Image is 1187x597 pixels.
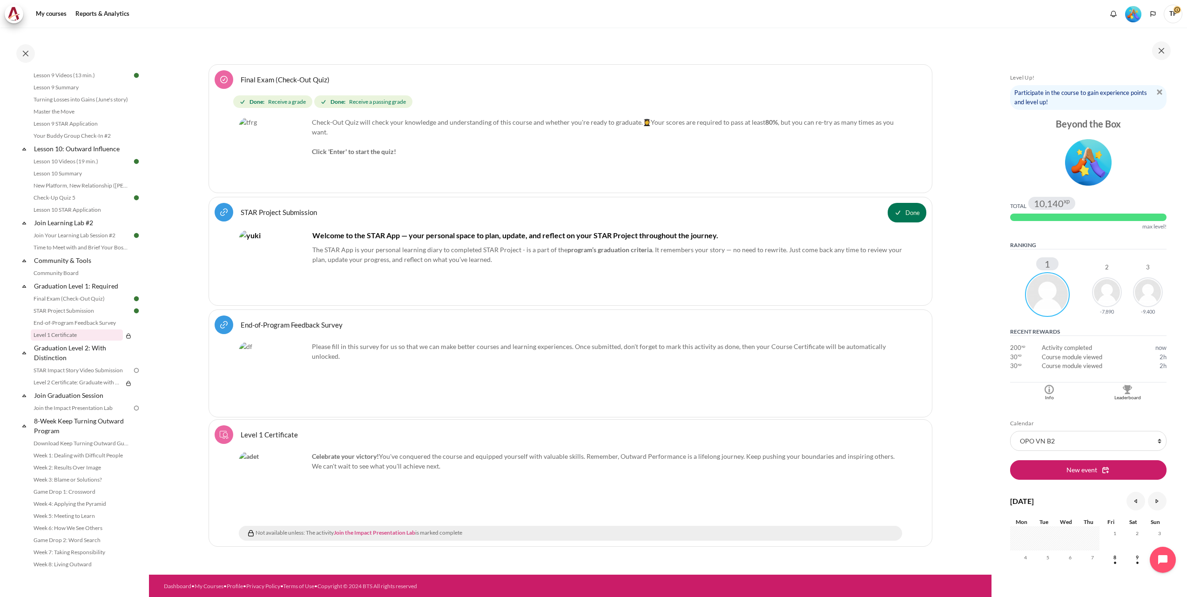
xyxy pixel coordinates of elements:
a: Dashboard [164,583,191,590]
div: -7,890 [1100,309,1114,314]
a: Lesson 9 Videos (13 min.) [31,70,132,81]
span: 1 [1108,526,1122,540]
div: Level #5 [1010,136,1167,186]
span: 7 [1086,550,1099,564]
a: Terms of Use [283,583,314,590]
div: 3 [1146,264,1150,270]
a: Week 1: Dealing with Difficult People [31,450,132,461]
span: Collapse [20,282,29,291]
strong: Click 'Enter' to start the quiz! [312,148,396,155]
span: Sun [1151,518,1160,525]
p: Please fill in this survey for us so that we can make better courses and learning experiences. On... [239,342,902,361]
h5: Ranking [1010,241,1167,249]
td: Course module viewed [1042,353,1142,362]
a: STAR Project Submission [241,208,317,216]
img: adet [239,451,309,521]
td: Activity completed [1042,343,1142,353]
a: Level 2 Certificate: Graduate with Distinction [31,377,123,388]
span: Collapse [20,256,29,265]
div: Level #5 [1125,5,1141,22]
div: max level! [1142,223,1167,230]
a: Graduation Level 2: With Distinction [33,342,132,364]
span: xp [1021,345,1025,348]
a: Graduation Level 1: Required [33,280,132,292]
td: Tuesday, 26 August 2025, 4:17 PM [1142,353,1167,362]
a: Dismiss notice [1157,87,1162,95]
span: Mon [1016,518,1027,525]
a: Architeck Architeck [5,5,28,23]
span: Collapse [20,421,29,430]
a: Join Your Learning Lab Session #2 [31,230,132,241]
button: Languages [1146,7,1160,21]
a: Time to Meet with and Brief Your Boss #2 [31,242,132,253]
a: Join the Impact Presentation Lab [31,402,132,414]
span: Thu [1084,518,1093,525]
span: 3 [1153,526,1167,540]
a: Week 8: Living Outward [31,559,132,570]
a: Join the Impact Presentation Lab [334,529,415,536]
h5: Recent rewards [1010,328,1167,336]
div: Show notification window with no new notifications [1106,7,1120,21]
span: 2 [1130,526,1144,540]
div: -9,400 [1141,309,1155,314]
a: Lesson 10: Outward Influence [33,142,132,155]
a: Privacy Policy [246,583,280,590]
button: New event [1010,460,1167,480]
a: Lesson 9 STAR Application [31,118,132,129]
span: 30 [1010,353,1018,362]
img: Done [132,194,141,202]
h5: Level Up! [1010,74,1167,81]
a: Join Learning Lab #2 [33,216,132,229]
a: Game Drop 2: Word Search [31,535,132,546]
img: Loan Phan To [1092,277,1122,307]
span: TP [1164,5,1182,23]
span: 6 [1063,550,1077,564]
div: Total [1010,202,1026,210]
span: Collapse [20,348,29,357]
a: Lesson 10 STAR Application [31,204,132,215]
span: 5 [1041,550,1055,564]
td: Tuesday, 26 August 2025, 6:20 PM [1142,343,1167,353]
h4: [DATE] [1010,496,1034,507]
strong: program’s graduation criteria [567,246,652,254]
img: Done [132,295,141,303]
a: Week 7: Taking Responsibility [31,547,132,558]
span: 8 [1108,550,1122,564]
div: 1 [1036,257,1059,270]
a: Reports & Analytics [72,5,133,23]
span: xp [1018,354,1022,356]
div: 10,140 [1034,199,1070,208]
a: Saturday, 9 August events [1130,555,1144,560]
img: tfrg [239,117,309,187]
span: 9 [1130,550,1144,564]
a: Lesson 9 Summary [31,82,132,93]
strong: 80 [765,118,773,126]
img: To do [132,366,141,375]
a: Lesson 10 Videos (19 min.) [31,156,132,167]
div: Not available unless: The activity is marked complete [246,529,899,538]
a: Turning Losses into Gains (June's story) [31,94,132,105]
strong: Celebrate your victory! [312,452,379,460]
a: Leaderboard [1088,382,1167,402]
span: xp [1064,199,1070,203]
a: STAR Impact Story Video Submission [31,365,132,376]
span: Collapse [20,391,29,400]
a: Week 4: Applying the Pyramid [31,498,132,510]
a: Final Exam (Check-Out Quiz) [31,293,132,304]
strong: % [773,118,778,126]
a: Game Drop 1: Crossword [31,486,132,497]
img: Dismiss notice [1157,89,1162,95]
span: Receive a grade [268,98,306,106]
h4: Welcome to the STAR App — your personal space to plan, update, and reflect on your STAR Project t... [239,230,902,241]
div: Participate in the course to gain experience points and level up! [1010,85,1167,110]
a: Week 6: How We See Others [31,523,132,534]
span: xp [1018,363,1022,366]
span: Tue [1039,518,1048,525]
div: • • • • • [164,582,620,590]
strong: Done: [330,98,345,106]
div: Leaderboard [1091,394,1164,402]
a: Week 2: Results Over Image [31,462,132,473]
img: Course certificate icon [218,429,229,440]
a: My Courses [195,583,223,590]
a: Copyright © 2024 BTS All rights reserved [317,583,417,590]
